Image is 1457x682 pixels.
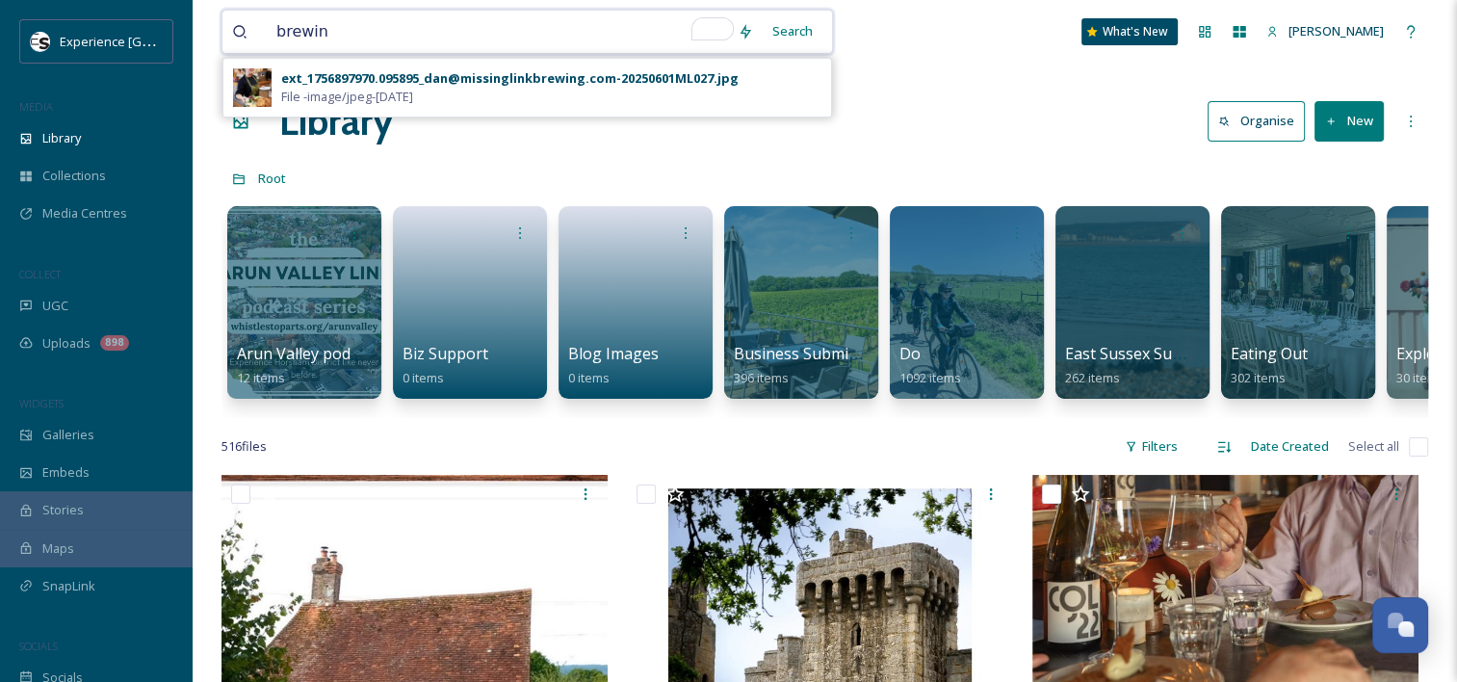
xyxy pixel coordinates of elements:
div: Search [763,13,822,50]
span: COLLECT [19,267,61,281]
a: Library [279,92,393,150]
span: Experience [GEOGRAPHIC_DATA] [60,32,250,50]
a: Explore30 items [1396,345,1451,386]
span: 0 items [568,369,610,386]
a: [PERSON_NAME] [1257,13,1393,50]
span: Library [42,129,81,147]
span: Root [258,170,286,187]
span: 30 items [1396,369,1444,386]
span: Do [899,343,921,364]
span: 516 file s [221,437,267,456]
span: Galleries [42,426,94,444]
button: Organise [1208,101,1305,141]
span: MEDIA [19,99,53,114]
span: [PERSON_NAME] [1288,22,1384,39]
a: Blog Images0 items [568,345,659,386]
button: Open Chat [1372,597,1428,653]
span: WIDGETS [19,396,64,410]
span: Explore [1396,343,1451,364]
span: Media Centres [42,204,127,223]
span: Select all [1348,437,1399,456]
a: Root [258,167,286,190]
span: 12 items [237,369,285,386]
span: 302 items [1231,369,1286,386]
span: Collections [42,167,106,185]
span: File - image/jpeg - [DATE] [281,88,413,106]
div: Date Created [1241,428,1339,465]
a: East Sussex Summer photo shoot (copyright free)262 items [1065,345,1425,386]
span: Maps [42,539,74,558]
span: 262 items [1065,369,1120,386]
span: Business Submissions [734,343,895,364]
span: SOCIALS [19,639,58,653]
a: Organise [1208,101,1314,141]
a: Arun Valley podcast12 items [237,345,379,386]
span: Arun Valley podcast [237,343,379,364]
div: Filters [1115,428,1187,465]
span: Embeds [42,463,90,482]
span: UGC [42,297,68,315]
a: Biz Support0 items [403,345,488,386]
span: Biz Support [403,343,488,364]
img: 5fa471e1-9311-4da8-9054-267b67033122.jpg [233,68,272,107]
a: Do1092 items [899,345,961,386]
span: 0 items [403,369,444,386]
img: WSCC%20ES%20Socials%20Icon%20-%20Secondary%20-%20Black.jpg [31,32,50,51]
button: New [1314,101,1384,141]
a: Business Submissions396 items [734,345,895,386]
span: Uploads [42,334,91,353]
div: ext_1756897970.095895_dan@missinglinkbrewing.com-20250601ML027.jpg [281,69,739,88]
div: 898 [100,335,129,351]
input: To enrich screen reader interactions, please activate Accessibility in Grammarly extension settings [267,11,728,53]
a: Eating Out302 items [1231,345,1308,386]
span: Stories [42,501,84,519]
span: Blog Images [568,343,659,364]
a: What's New [1081,18,1178,45]
span: 396 items [734,369,789,386]
span: East Sussex Summer photo shoot (copyright free) [1065,343,1425,364]
span: 1092 items [899,369,961,386]
span: SnapLink [42,577,95,595]
span: Eating Out [1231,343,1308,364]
